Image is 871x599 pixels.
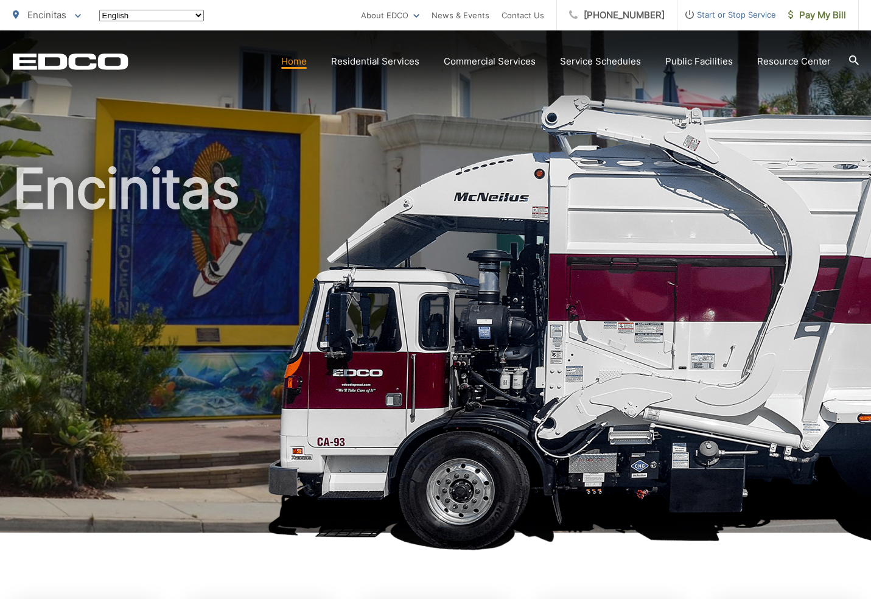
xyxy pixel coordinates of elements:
[99,10,204,21] select: Select a language
[757,54,831,69] a: Resource Center
[27,9,66,21] span: Encinitas
[788,8,846,23] span: Pay My Bill
[560,54,641,69] a: Service Schedules
[361,8,419,23] a: About EDCO
[502,8,544,23] a: Contact Us
[665,54,733,69] a: Public Facilities
[281,54,307,69] a: Home
[432,8,489,23] a: News & Events
[331,54,419,69] a: Residential Services
[444,54,536,69] a: Commercial Services
[13,53,128,70] a: EDCD logo. Return to the homepage.
[13,158,859,544] h1: Encinitas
